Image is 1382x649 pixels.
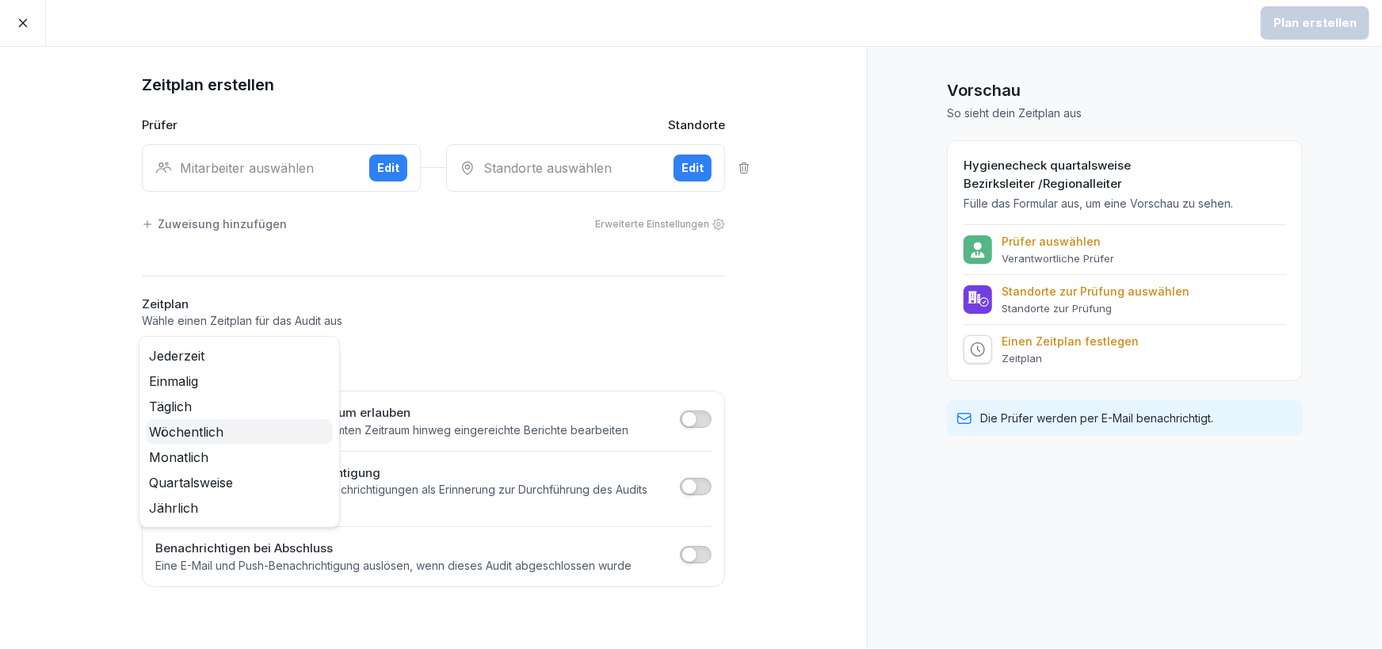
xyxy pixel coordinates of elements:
[681,159,704,177] div: Edit
[1273,14,1357,32] div: Plan erstellen
[149,422,223,441] span: Wöchentlich
[149,346,204,365] span: Jederzeit
[149,473,233,492] span: Quartalsweise
[377,159,399,177] div: Edit
[149,397,192,416] span: Täglich
[149,372,198,391] span: Einmalig
[149,448,208,467] span: Monatlich
[149,498,198,517] span: Jährlich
